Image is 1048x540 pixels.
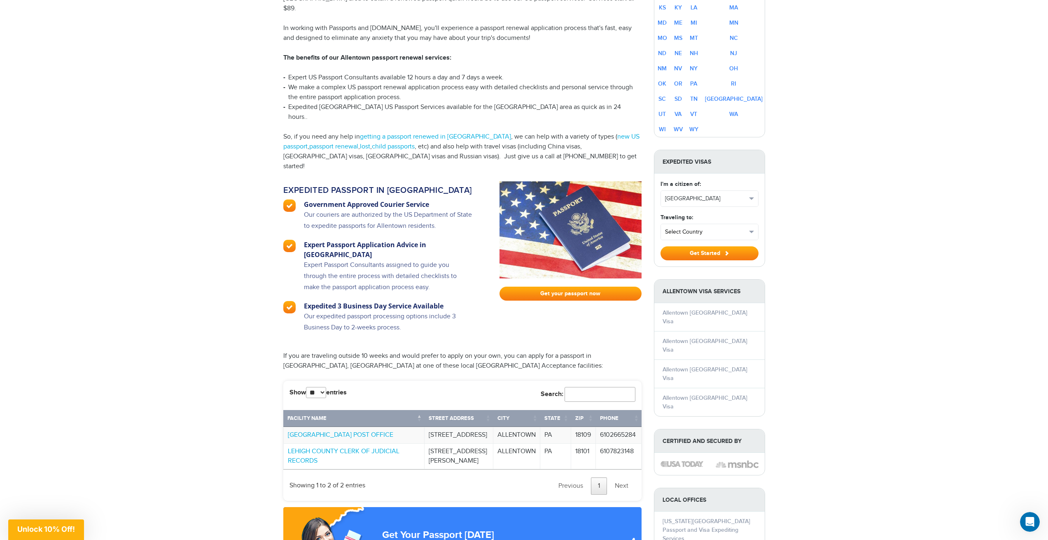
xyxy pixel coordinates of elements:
[691,4,697,11] a: LA
[283,410,425,427] th: Facility Name: activate to sort column descending
[690,65,698,72] a: NY
[304,209,473,240] p: Our couriers are authorized by the US Department of State to expedite passports for Allentown res...
[690,35,698,42] a: MT
[304,199,473,209] h3: Government Approved Courier Service
[1020,512,1040,532] iframe: Intercom live chat
[663,309,747,325] a: Allentown [GEOGRAPHIC_DATA] Visa
[665,195,747,203] span: [GEOGRAPHIC_DATA]
[665,228,747,236] span: Select Country
[674,65,682,72] a: NV
[499,181,642,278] img: passport-fast
[304,301,473,311] h3: Expedited 3 Business Day Service Available
[596,443,642,470] td: 6107823148
[309,143,358,151] a: passport renewal
[289,476,365,491] div: Showing 1 to 2 of 2 entries
[425,427,493,443] td: [STREET_ADDRESS]
[691,19,697,26] a: MI
[674,80,682,87] a: OR
[289,387,347,398] label: Show entries
[730,50,737,57] a: NJ
[499,287,642,301] a: Get your passport now
[729,111,738,118] a: WA
[663,394,747,410] a: Allentown [GEOGRAPHIC_DATA] Visa
[304,260,473,301] p: Expert Passport Consultants assigned to guide you through the entire process with detailed checkl...
[540,410,571,427] th: State: activate to sort column ascending
[283,54,451,62] strong: The benefits of our Allentown passport renewal services:
[659,126,666,133] a: WI
[658,80,666,87] a: OK
[675,111,682,118] a: VA
[565,387,635,402] input: Search:
[690,50,698,57] a: NH
[283,73,642,83] li: Expert US Passport Consultants available 12 hours a day and 7 days a week.
[8,519,84,540] div: Unlock 10% Off!
[654,150,765,174] strong: Expedited Visas
[283,133,640,151] a: new US passport
[306,387,326,398] select: Showentries
[731,80,736,87] a: RI
[591,477,607,495] a: 1
[283,23,642,43] p: In working with Passports and [DOMAIN_NAME], you'll experience a passport renewal application pro...
[654,488,765,512] strong: LOCAL OFFICES
[661,180,701,188] label: I'm a citizen of:
[729,19,738,26] a: MN
[690,95,698,102] a: TN
[654,280,765,303] strong: Allentown Visa Services
[658,35,667,42] a: MO
[675,4,682,11] a: KY
[493,443,540,470] td: ALLENTOWN
[304,240,473,260] h3: Expert Passport Application Advice in [GEOGRAPHIC_DATA]
[571,427,596,443] td: 18109
[675,95,682,102] a: SD
[729,4,738,11] a: MA
[288,431,393,439] a: [GEOGRAPHIC_DATA] POST OFFICE
[661,213,693,222] label: Traveling to:
[674,126,683,133] a: WV
[661,191,758,206] button: [GEOGRAPHIC_DATA]
[661,461,703,467] img: image description
[571,410,596,427] th: Zip: activate to sort column ascending
[493,410,540,427] th: City: activate to sort column ascending
[425,410,493,427] th: Street Address: activate to sort column ascending
[608,477,635,495] a: Next
[674,19,682,26] a: ME
[658,95,666,102] a: SC
[372,143,415,151] a: child passports
[730,35,738,42] a: NC
[690,80,697,87] a: PA
[571,443,596,470] td: 18101
[658,19,667,26] a: MD
[17,525,75,533] span: Unlock 10% Off!
[493,427,540,443] td: ALLENTOWN
[288,447,399,465] a: LEHIGH COUNTY CLERK OF JUDICIAL RECORDS
[674,35,682,42] a: MS
[360,133,511,141] a: getting a passport renewed in [GEOGRAPHIC_DATA]
[283,83,642,102] li: We make a complex US passport renewal application process easy with detailed checklists and perso...
[661,246,759,260] button: Get Started
[540,443,571,470] td: PA
[551,477,590,495] a: Previous
[596,427,642,443] td: 6102665284
[283,102,642,122] li: Expedited [GEOGRAPHIC_DATA] US Passport Services available for the [GEOGRAPHIC_DATA] area as quic...
[663,366,747,382] a: Allentown [GEOGRAPHIC_DATA] Visa
[658,111,666,118] a: UT
[541,387,635,402] label: Search:
[658,65,667,72] a: NM
[661,224,758,240] button: Select Country
[283,185,473,195] h2: Expedited passport in [GEOGRAPHIC_DATA]
[596,410,642,427] th: Phone: activate to sort column ascending
[705,95,763,102] a: [GEOGRAPHIC_DATA]
[675,50,682,57] a: NE
[716,459,759,469] img: image description
[689,126,698,133] a: WY
[658,50,666,57] a: ND
[729,65,738,72] a: OH
[283,181,487,341] a: Expedited passport in [GEOGRAPHIC_DATA] Government Approved Courier Service Our couriers are auth...
[690,111,697,118] a: VT
[283,132,642,172] p: So, if you need any help in , we can help with a variety of types ( , , , , etc) and also help wi...
[283,351,642,371] p: If you are traveling outside 10 weeks and would prefer to apply on your own, you can apply for a ...
[304,311,473,341] p: Our expedited passport processing options include 3 Business Day to 2-weeks process.
[360,143,370,151] a: lost
[663,338,747,353] a: Allentown [GEOGRAPHIC_DATA] Visa
[425,443,493,470] td: [STREET_ADDRESS][PERSON_NAME]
